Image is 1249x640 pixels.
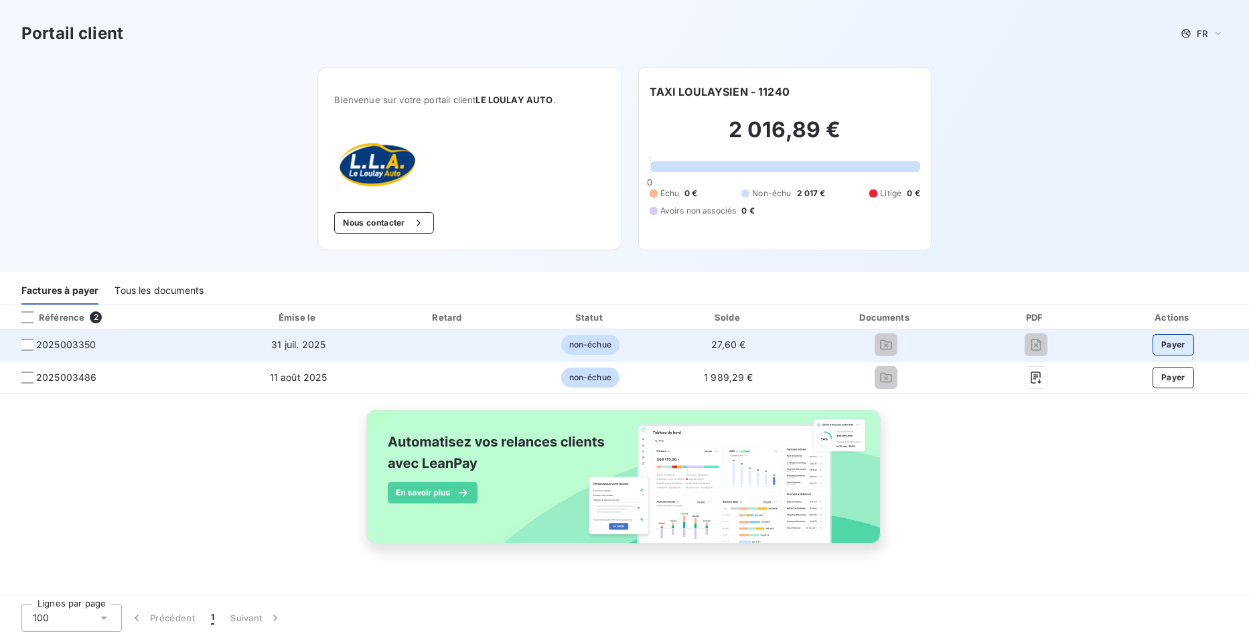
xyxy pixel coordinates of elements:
span: 100 [33,611,49,625]
div: Solde [663,311,794,324]
span: Litige [880,187,901,199]
span: LE LOULAY AUTO [475,94,553,105]
span: Avoirs non associés [660,205,737,217]
span: 2025003486 [36,371,97,384]
span: 2 017 € [797,187,826,199]
span: 0 € [741,205,754,217]
span: 2025003350 [36,338,96,351]
div: Documents [800,311,972,324]
button: 1 [203,604,222,632]
div: Émise le [223,311,374,324]
h6: TAXI LOULAYSIEN - 11240 [650,84,790,100]
button: Suivant [222,604,290,632]
div: Retard [379,311,517,324]
div: Actions [1100,311,1246,324]
div: Tous les documents [115,276,204,305]
div: PDF [977,311,1094,324]
span: 0 € [907,187,920,199]
div: Statut [523,311,658,324]
span: 27,60 € [711,339,745,350]
h3: Portail client [21,21,123,46]
span: Échu [660,187,680,199]
button: Précédent [122,604,203,632]
span: 31 juil. 2025 [271,339,325,350]
button: Payer [1153,334,1194,355]
div: Référence [11,311,84,323]
button: Nous contacter [334,212,433,234]
img: banner [354,402,895,566]
span: non-échue [561,368,619,388]
span: FR [1197,28,1207,39]
div: Factures à payer [21,276,98,305]
span: Bienvenue sur votre portail client . [334,94,605,105]
img: Company logo [334,137,420,191]
button: Payer [1153,367,1194,388]
span: 0 [647,177,652,187]
span: non-échue [561,335,619,355]
span: 11 août 2025 [270,372,327,383]
span: 2 [90,311,102,323]
span: 0 € [684,187,697,199]
h2: 2 016,89 € [650,116,920,157]
span: 1 [211,611,214,625]
span: Non-échu [752,187,791,199]
span: 1 989,29 € [704,372,753,383]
